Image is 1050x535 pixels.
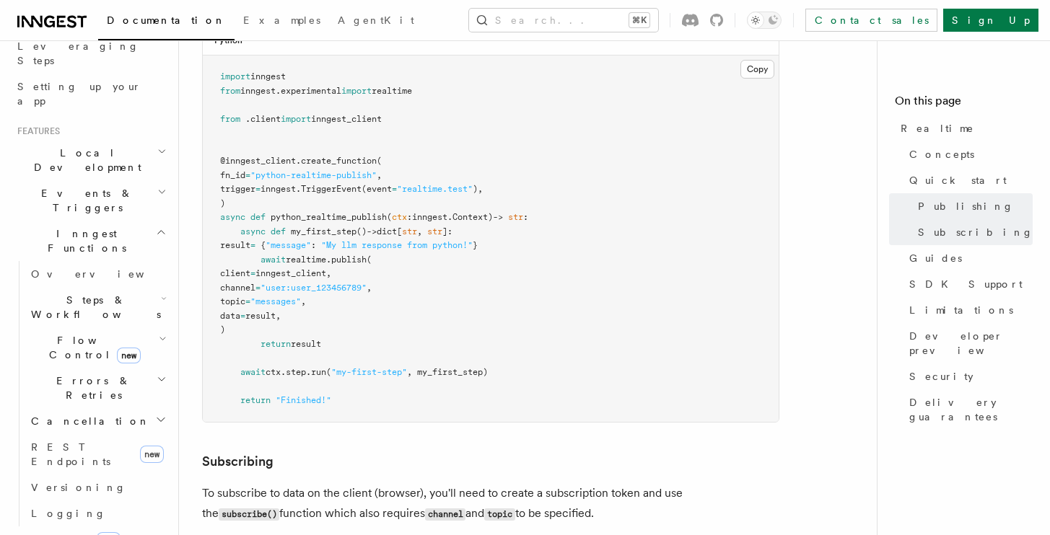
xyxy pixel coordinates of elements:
[250,212,266,222] span: def
[904,167,1033,193] a: Quick start
[377,170,382,180] span: ,
[12,146,157,174] span: Local Development
[25,373,157,402] span: Errors & Retries
[331,255,367,265] span: publish
[912,219,1033,245] a: Subscribing
[372,86,412,96] span: realtime
[469,9,658,32] button: Search...⌘K
[25,287,170,327] button: Steps & Workflows
[250,71,286,81] span: inngest
[202,483,779,524] p: To subscribe to data on the client (browser), you'll need to create a subscription token and use ...
[362,184,392,194] span: (event
[311,240,316,250] span: :
[909,395,1033,424] span: Delivery guarantees
[220,170,245,180] span: fn_id
[484,508,515,521] code: topic
[397,184,473,194] span: "realtime.test"
[904,297,1033,323] a: Limitations
[255,184,261,194] span: =
[25,333,159,362] span: Flow Control
[219,508,279,521] code: subscribe()
[12,261,170,526] div: Inngest Functions
[629,13,649,27] kbd: ⌘K
[12,186,157,215] span: Events & Triggers
[442,226,447,236] span: ]
[447,226,452,236] span: :
[740,60,774,79] button: Copy
[261,283,367,293] span: "user:user_123456789"
[12,33,170,74] a: Leveraging Steps
[909,329,1033,358] span: Developer preview
[250,296,301,306] span: "messages"
[904,245,1033,271] a: Guides
[326,255,331,265] span: .
[25,474,170,500] a: Versioning
[909,173,1007,187] span: Quick start
[17,40,139,66] span: Leveraging Steps
[17,81,141,107] span: Setting up your app
[250,268,255,278] span: =
[356,226,367,236] span: ()
[220,86,240,96] span: from
[220,198,225,208] span: )
[25,327,170,368] button: Flow Controlnew
[25,414,150,428] span: Cancellation
[425,508,465,521] code: channel
[281,86,341,96] span: experimental
[12,226,156,255] span: Inngest Functions
[286,367,306,377] span: step
[909,251,962,265] span: Guides
[329,4,423,39] a: AgentKit
[261,255,286,265] span: await
[266,367,281,377] span: ctx
[286,255,326,265] span: realtime
[407,212,412,222] span: :
[271,226,286,236] span: def
[909,303,1013,317] span: Limitations
[306,367,311,377] span: .
[291,339,321,349] span: result
[12,140,170,180] button: Local Development
[240,86,276,96] span: inngest
[12,125,60,137] span: Features
[12,74,170,114] a: Setting up your app
[901,121,974,136] span: Realtime
[311,114,382,124] span: inngest_client
[25,261,170,287] a: Overview
[31,441,110,467] span: REST Endpoints
[417,226,422,236] span: ,
[397,226,402,236] span: [
[240,311,245,321] span: =
[235,4,329,39] a: Examples
[311,367,326,377] span: run
[387,212,392,222] span: (
[895,92,1033,115] h4: On this page
[447,212,452,222] span: .
[407,367,488,377] span: , my_first_step)
[367,226,377,236] span: ->
[25,293,161,322] span: Steps & Workflows
[261,240,266,250] span: {
[918,225,1033,239] span: Subscribing
[281,114,311,124] span: import
[12,180,170,221] button: Events & Triggers
[301,156,377,166] span: create_function
[321,240,473,250] span: "My llm response from python!"
[255,268,331,278] span: inngest_client,
[291,226,356,236] span: my_first_step
[220,311,240,321] span: data
[427,226,442,236] span: str
[220,268,250,278] span: client
[301,296,306,306] span: ,
[338,14,414,26] span: AgentKit
[98,4,235,40] a: Documentation
[276,395,331,405] span: "Finished!"
[31,508,106,519] span: Logging
[250,240,255,250] span: =
[220,283,255,293] span: channel
[243,14,320,26] span: Examples
[261,339,291,349] span: return
[25,434,170,474] a: REST Endpointsnew
[412,212,447,222] span: inngest
[805,9,937,32] a: Contact sales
